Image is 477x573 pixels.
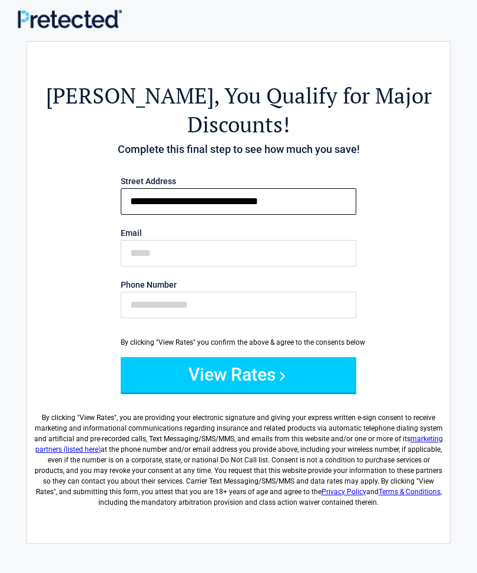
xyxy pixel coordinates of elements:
[322,488,366,496] a: Privacy Policy
[33,142,444,157] h4: Complete this final step to see how much you save!
[121,177,356,185] label: Street Address
[121,357,356,392] button: View Rates
[79,414,114,422] span: View Rates
[35,435,443,454] a: marketing partners (listed here)
[33,403,444,508] label: By clicking " ", you are providing your electronic signature and giving your express written e-si...
[379,488,440,496] a: Terms & Conditions
[46,81,214,110] span: [PERSON_NAME]
[121,337,356,348] div: By clicking "View Rates" you confirm the above & agree to the consents below
[33,81,444,139] h2: , You Qualify for Major Discounts!
[121,229,356,237] label: Email
[18,9,122,28] img: Main Logo
[121,281,356,289] label: Phone Number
